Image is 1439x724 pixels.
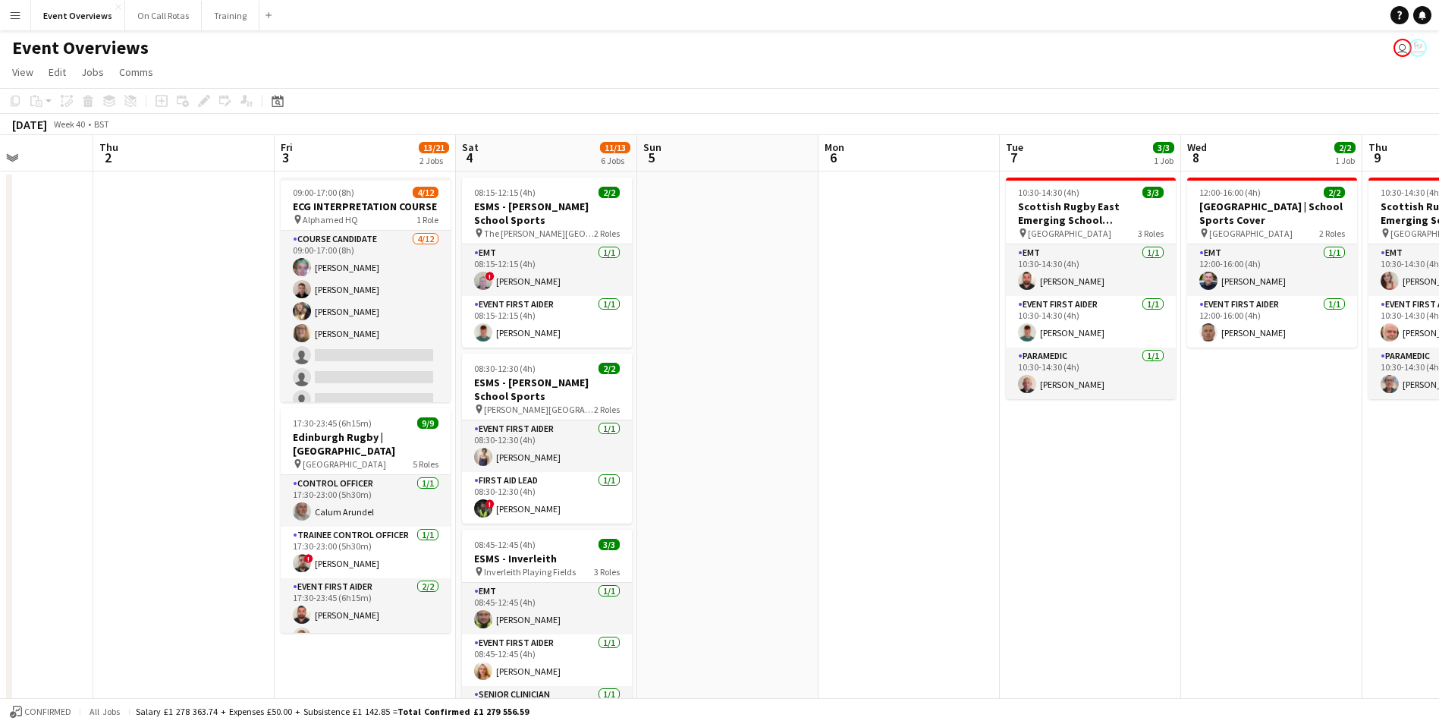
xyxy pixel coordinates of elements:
a: Jobs [75,62,110,82]
button: Event Overviews [31,1,125,30]
span: Edit [49,65,66,79]
app-user-avatar: Operations Manager [1409,39,1427,57]
a: View [6,62,39,82]
div: Salary £1 278 363.74 + Expenses £50.00 + Subsistence £1 142.85 = [136,706,529,717]
a: Edit [42,62,72,82]
div: [DATE] [12,117,47,132]
span: All jobs [86,706,123,717]
button: On Call Rotas [125,1,202,30]
span: View [12,65,33,79]
span: Jobs [81,65,104,79]
span: Comms [119,65,153,79]
span: Confirmed [24,707,71,717]
span: Week 40 [50,118,88,130]
app-user-avatar: Operations Team [1393,39,1412,57]
button: Confirmed [8,704,74,720]
div: BST [94,118,109,130]
span: Total Confirmed £1 279 556.59 [397,706,529,717]
button: Training [202,1,259,30]
a: Comms [113,62,159,82]
h1: Event Overviews [12,36,149,59]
